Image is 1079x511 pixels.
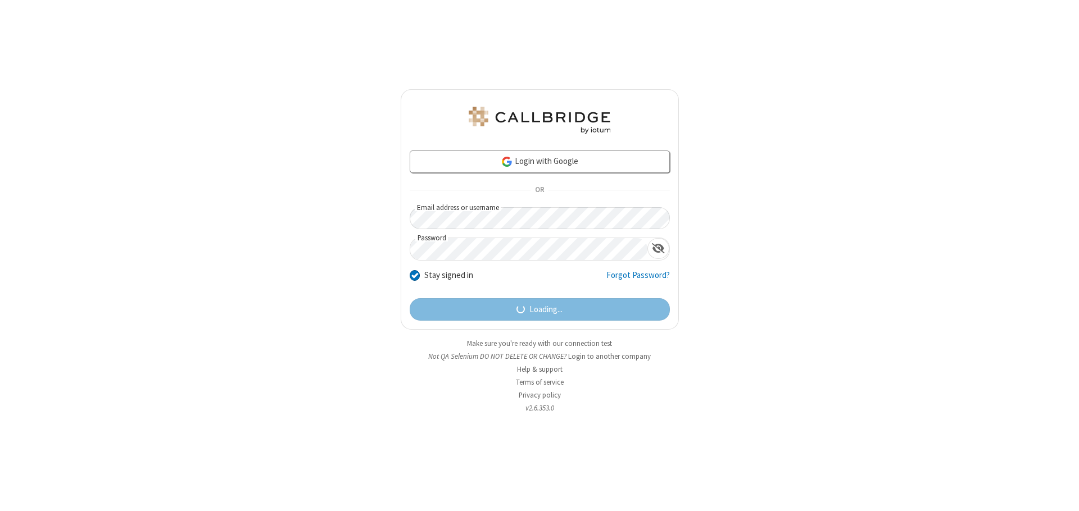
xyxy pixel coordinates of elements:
a: Login with Google [410,150,670,173]
input: Password [410,238,647,260]
label: Stay signed in [424,269,473,282]
a: Make sure you're ready with our connection test [467,339,612,348]
a: Forgot Password? [606,269,670,290]
a: Privacy policy [519,390,561,400]
input: Email address or username [410,207,670,229]
button: Login to another company [568,351,651,362]
img: google-icon.png [501,156,513,168]
img: QA Selenium DO NOT DELETE OR CHANGE [466,107,613,134]
li: Not QA Selenium DO NOT DELETE OR CHANGE? [401,351,679,362]
a: Help & support [517,364,563,374]
button: Loading... [410,298,670,321]
a: Terms of service [516,377,564,387]
li: v2.6.353.0 [401,403,679,413]
div: Show password [647,238,669,259]
span: OR [531,182,548,198]
span: Loading... [529,303,563,316]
